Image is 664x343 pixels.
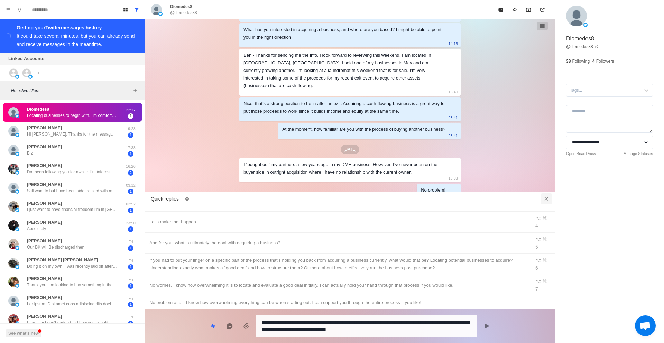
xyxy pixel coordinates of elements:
span: 1 [128,208,133,213]
img: picture [15,189,19,194]
p: 19:28 [122,126,139,132]
p: Fri [122,314,139,320]
div: It could take several minutes, but you can already send and receive messages in the meantime. [17,33,135,47]
p: 23:41 [448,114,458,121]
p: Hi [PERSON_NAME]. Thanks for the message. Just looking for additional business ideas to learn abo... [27,131,117,137]
p: Quick replies [151,195,179,203]
img: picture [8,201,19,212]
p: Fri [122,296,139,302]
p: Still want to but have been side tracked with my current business! [27,188,117,194]
span: 1 [128,302,133,307]
button: Show all conversations [131,4,142,15]
img: picture [15,303,19,307]
p: [PERSON_NAME] [27,200,62,206]
span: 1 [128,283,133,289]
span: 1 [128,264,133,270]
p: 03:12 [122,183,139,188]
p: I am, I just don't understand how you benefit from this. Do I pay you for these services? [27,319,117,326]
p: [PERSON_NAME] [27,219,62,225]
img: picture [8,314,19,325]
div: Let's make that happen. [149,218,526,226]
p: Our BK will Be discharged then [27,244,84,250]
p: I just want to have financial freedom I’m in [GEOGRAPHIC_DATA] [US_STATE] [27,206,117,213]
p: [PERSON_NAME] [27,238,62,244]
button: Notifications [14,4,25,15]
a: Open chat [635,315,656,336]
p: 22:17 [122,107,139,113]
span: 1 [128,113,133,119]
img: picture [8,164,19,174]
p: Diomedes8 [27,106,49,112]
p: [PERSON_NAME] [27,295,62,301]
button: Edit quick replies [182,193,193,204]
p: [PERSON_NAME] [27,163,62,169]
p: [PERSON_NAME] [PERSON_NAME] [27,257,98,263]
span: 1 [128,132,133,138]
p: Diomedes8 [566,35,594,43]
div: ⌥ ⌘ 4 [535,214,551,230]
p: Biz [27,150,33,156]
img: picture [8,277,19,287]
div: At the moment, how familiar are you with the process of buying another business? [282,126,445,133]
p: 16:26 [122,164,139,169]
div: No problem at all, I know how overwhelming everything can be when starting out. I can support you... [149,299,551,306]
p: No active filters [11,87,131,94]
img: picture [8,126,19,136]
p: Fri [122,258,139,264]
button: Add account [35,69,43,77]
div: And for you, what is ultimately the goal with acquiring a business? [149,239,526,247]
img: picture [15,227,19,231]
p: 38 [566,58,571,64]
img: picture [28,75,33,79]
p: [DATE] [341,145,359,154]
img: picture [8,258,19,268]
img: picture [8,296,19,306]
div: ⌥ ⌘ 7 [535,278,551,293]
div: If you had to put your finger on a specific part of the process that’s holding you back from acqu... [149,257,526,272]
img: picture [15,133,19,137]
span: 1 [128,226,133,232]
p: Linked Accounts [8,55,44,62]
button: Board View [120,4,131,15]
button: Mark as read [494,3,508,17]
button: Send message [480,319,494,333]
img: picture [8,239,19,249]
div: Getting your Twitter messages history [17,24,137,32]
p: Followers [596,58,614,64]
p: @diomedes88 [170,10,197,16]
div: Nice, that’s a strong position to be in after an exit. Acquiring a cash-flowing business is a gre... [243,100,445,115]
p: 15:33 [448,175,458,182]
div: Ben - Thanks for sending me the info. I look forward to reviewing this weekend. I am located in [... [243,52,445,90]
img: picture [15,284,19,288]
img: picture [15,152,19,156]
p: I’ve been following you for awhile. I’m interested in your methods and ways [27,169,117,175]
div: No worries, I know how overwhelming it is to locate and evaluate a good deal initially. I can act... [149,281,526,289]
p: [PERSON_NAME] [27,182,62,188]
button: Reply with AI [223,319,237,333]
button: Add media [239,319,253,333]
img: picture [8,220,19,231]
button: Quick replies [206,319,220,333]
p: 23:41 [448,132,458,139]
div: I “bought out” my partners a few years ago in my DME business. However, I’ve never been on the bu... [243,161,445,176]
img: picture [15,170,19,175]
button: Add filters [131,86,139,95]
a: @diomedes88 [566,44,599,50]
div: No problem! [421,186,445,194]
a: Manage Statuses [623,151,653,157]
img: picture [158,12,163,16]
a: Open Board View [566,151,596,157]
span: 2 [128,170,133,176]
p: 02:52 [122,201,139,207]
img: picture [15,321,19,325]
p: Diomedes8 [170,3,192,10]
img: picture [15,75,19,79]
p: Fri [122,239,139,245]
p: Fri [122,277,139,282]
img: picture [583,23,588,27]
p: Absolutely [27,225,46,232]
p: 18:40 [448,88,458,96]
p: Doing it on my own. I was recently laid off after 22 years for the same tech company and don’t wa... [27,263,117,269]
p: Thank you! I’m looking to buy something in the 400-700 SDE range that’s in govt tech, which is sa... [27,282,117,288]
p: [PERSON_NAME] [27,144,62,150]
